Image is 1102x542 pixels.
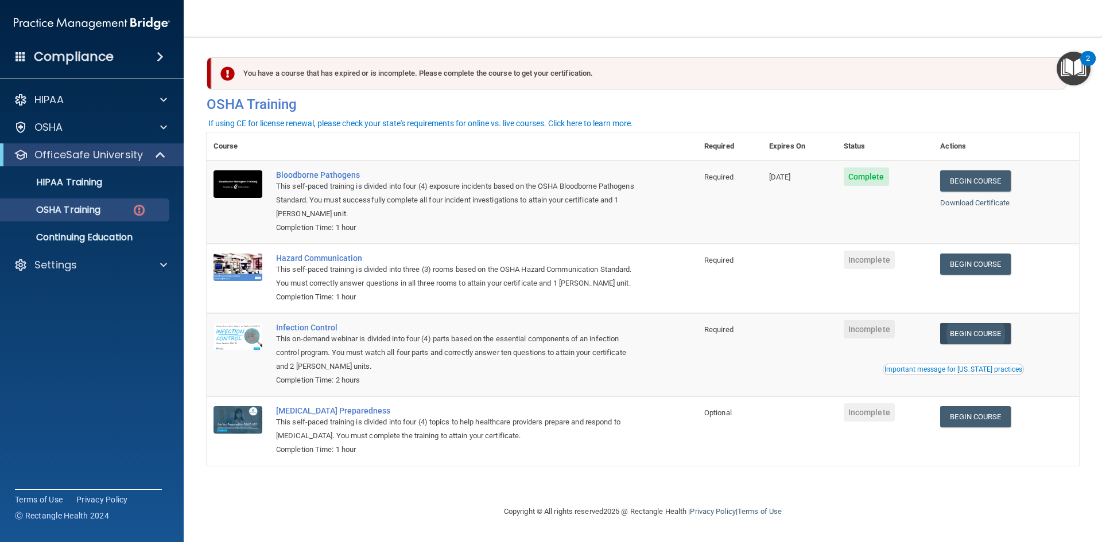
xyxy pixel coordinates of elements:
div: This self-paced training is divided into four (4) exposure incidents based on the OSHA Bloodborne... [276,180,640,221]
a: Begin Course [940,323,1010,344]
th: Required [697,132,762,161]
div: You have a course that has expired or is incomplete. Please complete the course to get your certi... [211,57,1066,89]
th: Expires On [762,132,837,161]
p: OfficeSafe University [34,148,143,162]
a: Download Certificate [940,198,1010,207]
span: Optional [704,408,732,417]
h4: Compliance [34,49,114,65]
div: Copyright © All rights reserved 2025 @ Rectangle Health | | [433,493,852,530]
p: Settings [34,258,77,272]
a: Begin Course [940,170,1010,192]
a: [MEDICAL_DATA] Preparedness [276,406,640,415]
a: OfficeSafe University [14,148,166,162]
span: Incomplete [844,320,895,338]
button: Read this if you are a dental practitioner in the state of CA [883,364,1024,375]
a: Privacy Policy [690,507,735,516]
div: 2 [1086,59,1090,73]
span: Incomplete [844,251,895,269]
span: Required [704,173,734,181]
a: HIPAA [14,93,167,107]
span: Incomplete [844,403,895,422]
div: Completion Time: 2 hours [276,373,640,387]
div: If using CE for license renewal, please check your state's requirements for online vs. live cours... [208,119,633,127]
th: Course [207,132,269,161]
div: Completion Time: 1 hour [276,290,640,304]
button: If using CE for license renewal, please check your state's requirements for online vs. live cours... [207,118,635,129]
div: This self-paced training is divided into four (4) topics to help healthcare providers prepare and... [276,415,640,443]
a: Terms of Use [15,494,63,505]
a: OSHA [14,120,167,134]
a: Terms of Use [738,507,782,516]
span: Ⓒ Rectangle Health 2024 [15,510,109,521]
p: OSHA Training [7,204,100,216]
a: Begin Course [940,254,1010,275]
p: HIPAA [34,93,64,107]
th: Status [837,132,934,161]
div: Completion Time: 1 hour [276,221,640,235]
a: Privacy Policy [76,494,128,505]
th: Actions [933,132,1079,161]
p: HIPAA Training [7,177,102,188]
div: This self-paced training is divided into three (3) rooms based on the OSHA Hazard Communication S... [276,263,640,290]
img: PMB logo [14,12,170,35]
span: Required [704,256,734,264]
a: Settings [14,258,167,272]
a: Hazard Communication [276,254,640,263]
a: Bloodborne Pathogens [276,170,640,180]
p: OSHA [34,120,63,134]
a: Begin Course [940,406,1010,427]
span: Required [704,325,734,334]
a: Infection Control [276,323,640,332]
button: Open Resource Center, 2 new notifications [1057,52,1091,85]
img: danger-circle.6113f641.png [132,203,146,217]
div: Important message for [US_STATE] practices [884,366,1022,373]
p: Continuing Education [7,232,164,243]
h4: OSHA Training [207,96,1079,112]
img: exclamation-circle-solid-danger.72ef9ffc.png [220,67,235,81]
div: Completion Time: 1 hour [276,443,640,457]
div: This on-demand webinar is divided into four (4) parts based on the essential components of an inf... [276,332,640,373]
span: Complete [844,167,889,186]
span: [DATE] [769,173,791,181]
